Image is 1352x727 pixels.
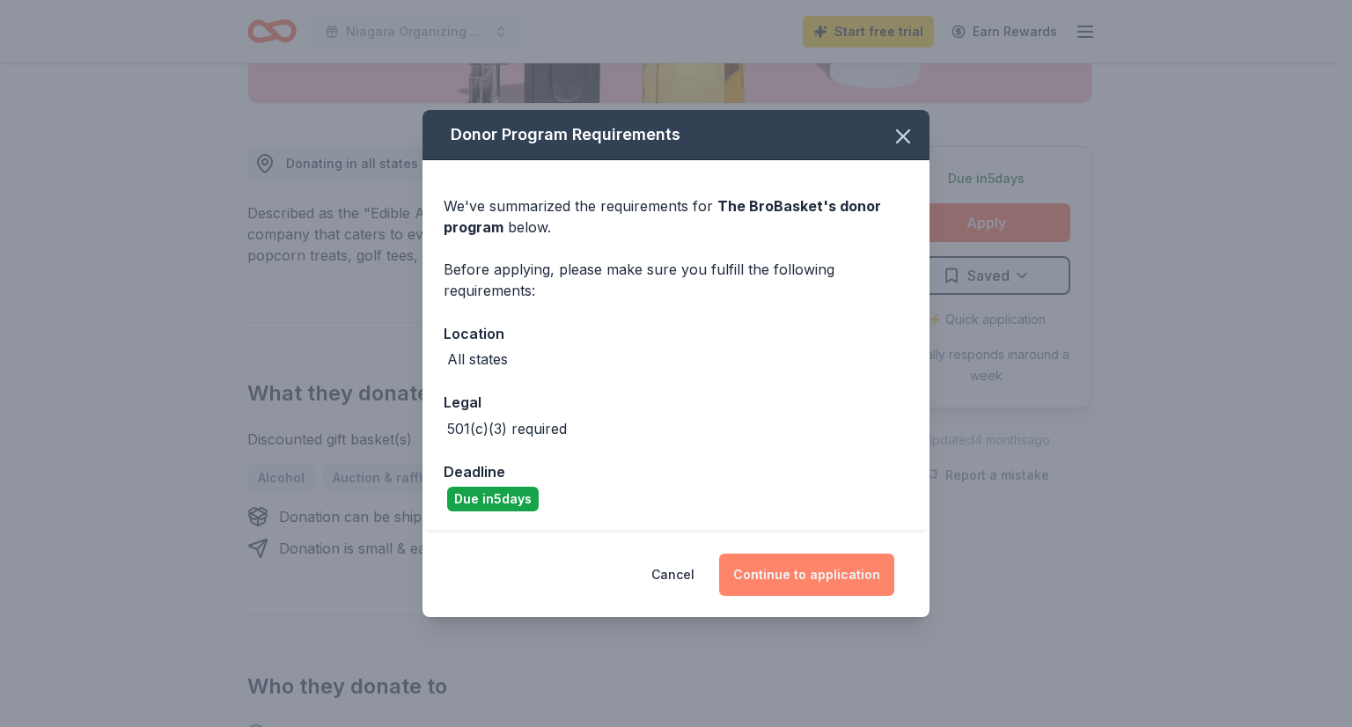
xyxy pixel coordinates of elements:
div: 501(c)(3) required [447,418,567,439]
div: All states [447,349,508,370]
div: We've summarized the requirements for below. [444,195,908,238]
div: Legal [444,391,908,414]
div: Location [444,322,908,345]
div: Before applying, please make sure you fulfill the following requirements: [444,259,908,301]
div: Due in 5 days [447,487,539,511]
button: Cancel [651,554,694,596]
div: Donor Program Requirements [422,110,929,160]
div: Deadline [444,460,908,483]
button: Continue to application [719,554,894,596]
